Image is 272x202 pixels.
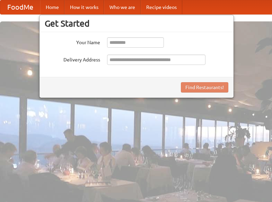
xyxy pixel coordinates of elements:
[181,82,228,93] button: Find Restaurants!
[45,55,100,63] label: Delivery Address
[141,0,182,14] a: Recipe videos
[45,37,100,46] label: Your Name
[0,0,40,14] a: FoodMe
[45,18,228,29] h3: Get Started
[64,0,104,14] a: How it works
[40,0,64,14] a: Home
[104,0,141,14] a: Who we are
